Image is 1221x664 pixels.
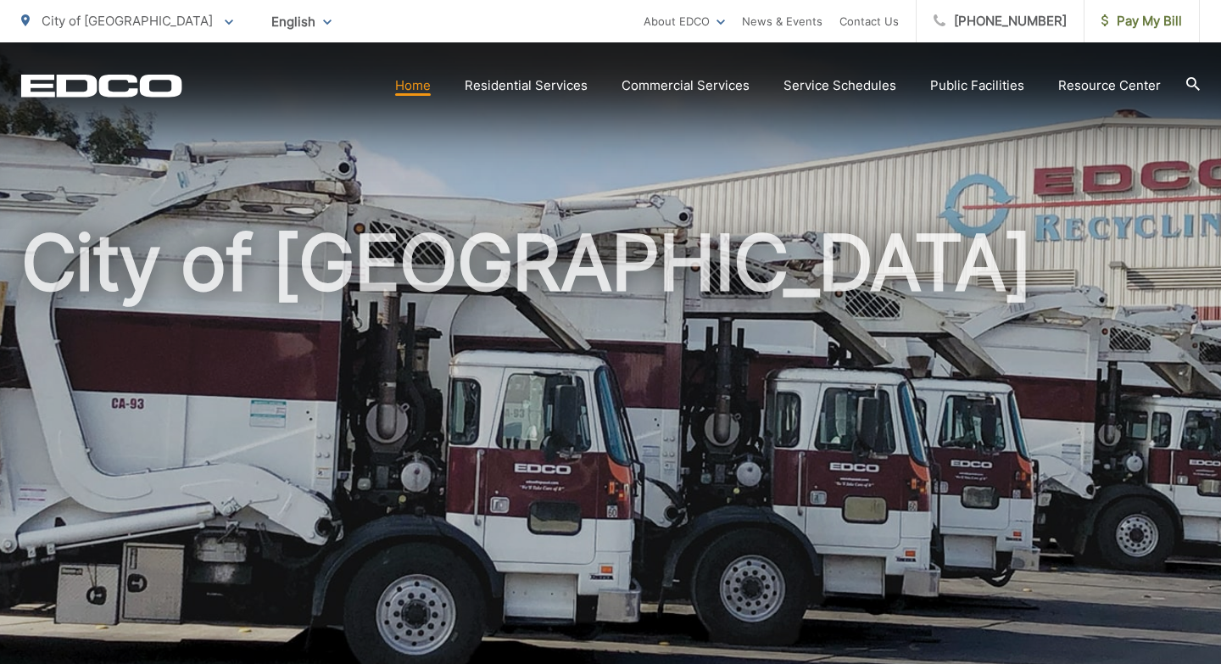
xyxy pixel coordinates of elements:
[42,13,213,29] span: City of [GEOGRAPHIC_DATA]
[644,11,725,31] a: About EDCO
[465,75,588,96] a: Residential Services
[622,75,750,96] a: Commercial Services
[930,75,1024,96] a: Public Facilities
[783,75,896,96] a: Service Schedules
[21,74,182,98] a: EDCD logo. Return to the homepage.
[1058,75,1161,96] a: Resource Center
[1101,11,1182,31] span: Pay My Bill
[395,75,431,96] a: Home
[839,11,899,31] a: Contact Us
[742,11,822,31] a: News & Events
[259,7,344,36] span: English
